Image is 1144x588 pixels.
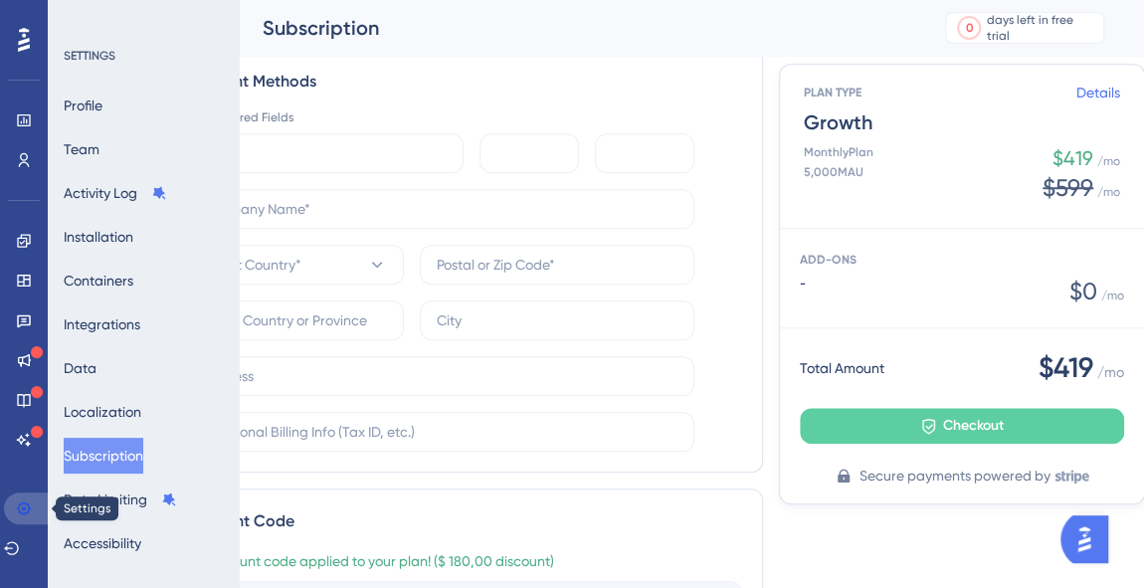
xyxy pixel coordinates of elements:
a: Details [1076,81,1120,104]
input: Company Name* [202,198,677,220]
span: $419 [1039,348,1093,388]
button: Integrations [64,306,140,342]
button: Rate Limiting [64,482,177,517]
iframe: Cuadro de entrada seguro del número de tarjeta [202,141,456,165]
button: Subscription [64,438,143,474]
span: Monthly Plan [804,144,873,160]
iframe: Cuadro de entrada seguro del CVC [612,141,686,165]
span: $ 0 [1069,276,1097,307]
input: Additional Billing Info (Tax ID, etc.) [202,421,677,443]
div: *Fill Required Fields [185,109,694,125]
span: Checkout [943,414,1004,438]
span: ADD-ONS [800,253,857,267]
span: 5,000 MAU [804,164,873,180]
div: Discount Code [185,509,742,533]
div: 0 [965,20,973,36]
span: $599 [1043,172,1093,204]
span: - [800,276,1069,292]
span: Secure payments powered by [859,464,1050,488]
div: Subscription [263,14,895,42]
button: Installation [64,219,133,255]
button: Data [64,350,96,386]
button: Accessibility [64,525,141,561]
div: days left in free trial [987,12,1097,44]
iframe: UserGuiding AI Assistant Launcher [1060,509,1120,569]
iframe: Cuadro de entrada seguro de la fecha de vencimiento [496,141,571,165]
input: State, Country or Province [202,309,387,331]
span: Select Country* [202,253,301,277]
button: Select Country* [185,245,404,285]
div: Payment Methods [185,70,742,94]
input: Address [202,365,677,387]
span: Discount code applied to your plan! ( $ 180,00 discount) [204,549,742,573]
span: / mo [1101,288,1124,303]
button: Profile [64,88,102,123]
span: $419 [1052,144,1093,172]
span: / mo [1097,153,1120,169]
span: PLAN TYPE [804,85,1076,100]
button: Containers [64,263,133,298]
button: Activity Log [64,175,167,211]
input: Postal or Zip Code* [437,254,677,276]
span: / mo [1097,184,1120,200]
span: Total Amount [800,356,884,380]
input: City [437,309,677,331]
span: Growth [804,108,1120,136]
button: Team [64,131,99,167]
button: Localization [64,394,141,430]
button: Checkout [800,408,1124,444]
span: / mo [1097,360,1124,384]
div: SETTINGS [64,48,225,64]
